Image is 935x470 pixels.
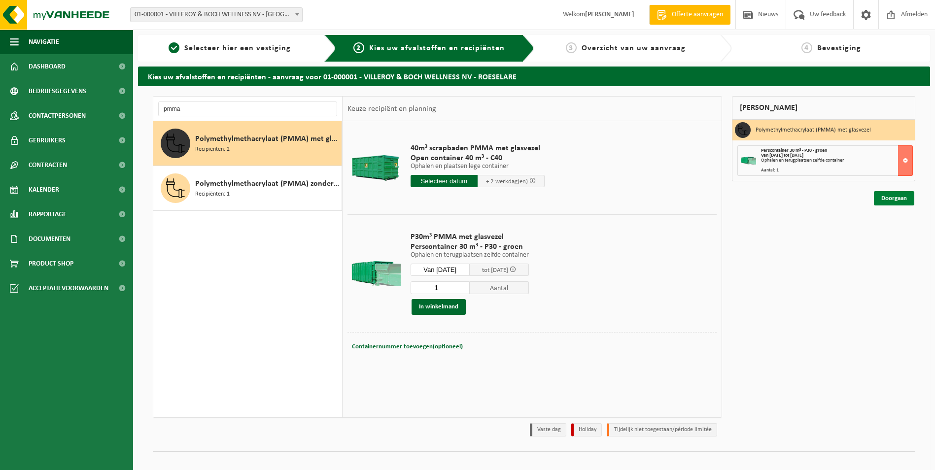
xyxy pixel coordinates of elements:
span: P30m³ PMMA met glasvezel [411,232,529,242]
span: 01-000001 - VILLEROY & BOCH WELLNESS NV - ROESELARE [130,7,303,22]
strong: Van [DATE] tot [DATE] [761,153,803,158]
span: Rapportage [29,202,67,227]
span: Containernummer toevoegen(optioneel) [352,343,463,350]
span: Acceptatievoorwaarden [29,276,108,301]
li: Holiday [571,423,602,436]
div: [PERSON_NAME] [732,96,915,120]
span: Product Shop [29,251,73,276]
span: Overzicht van uw aanvraag [582,44,686,52]
span: Dashboard [29,54,66,79]
span: Open container 40 m³ - C40 [411,153,545,163]
span: 40m³ scrapbaden PMMA met glasvezel [411,143,545,153]
h3: Polymethylmethacrylaat (PMMA) met glasvezel [756,122,871,138]
button: Polymethylmethacrylaat (PMMA) met glasvezel Recipiënten: 2 [153,121,342,166]
span: tot [DATE] [482,267,508,273]
span: Contactpersonen [29,103,86,128]
span: Perscontainer 30 m³ - P30 - groen [411,242,529,252]
p: Ophalen en plaatsen lege container [411,163,545,170]
span: Selecteer hier een vestiging [184,44,291,52]
span: Polymethylmethacrylaat (PMMA) met glasvezel [195,133,339,145]
div: Aantal: 1 [761,168,912,173]
span: Contracten [29,153,67,177]
strong: [PERSON_NAME] [585,11,634,18]
span: Aantal [470,281,529,294]
span: Gebruikers [29,128,66,153]
div: Keuze recipiënt en planning [343,97,441,121]
a: Offerte aanvragen [649,5,730,25]
a: Doorgaan [874,191,914,205]
span: Kalender [29,177,59,202]
span: Perscontainer 30 m³ - P30 - groen [761,148,827,153]
span: Recipiënten: 1 [195,190,230,199]
span: 1 [169,42,179,53]
span: 3 [566,42,577,53]
button: Polymethylmethacrylaat (PMMA) zonder glasvezel Recipiënten: 1 [153,166,342,211]
span: Documenten [29,227,70,251]
h2: Kies uw afvalstoffen en recipiënten - aanvraag voor 01-000001 - VILLEROY & BOCH WELLNESS NV - ROE... [138,67,930,86]
p: Ophalen en terugplaatsen zelfde container [411,252,529,259]
input: Selecteer datum [411,264,470,276]
a: 1Selecteer hier een vestiging [143,42,316,54]
span: Bevestiging [817,44,861,52]
span: Bedrijfsgegevens [29,79,86,103]
span: Polymethylmethacrylaat (PMMA) zonder glasvezel [195,178,339,190]
li: Vaste dag [530,423,566,436]
button: In winkelmand [412,299,466,315]
li: Tijdelijk niet toegestaan/période limitée [607,423,717,436]
span: Navigatie [29,30,59,54]
span: + 2 werkdag(en) [486,178,528,185]
span: Recipiënten: 2 [195,145,230,154]
input: Materiaal zoeken [158,101,337,116]
span: 01-000001 - VILLEROY & BOCH WELLNESS NV - ROESELARE [131,8,302,22]
button: Containernummer toevoegen(optioneel) [351,340,464,354]
span: 2 [353,42,364,53]
input: Selecteer datum [411,175,478,187]
div: Ophalen en terugplaatsen zelfde container [761,158,912,163]
span: 4 [801,42,812,53]
span: Offerte aanvragen [669,10,726,20]
span: Kies uw afvalstoffen en recipiënten [369,44,505,52]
